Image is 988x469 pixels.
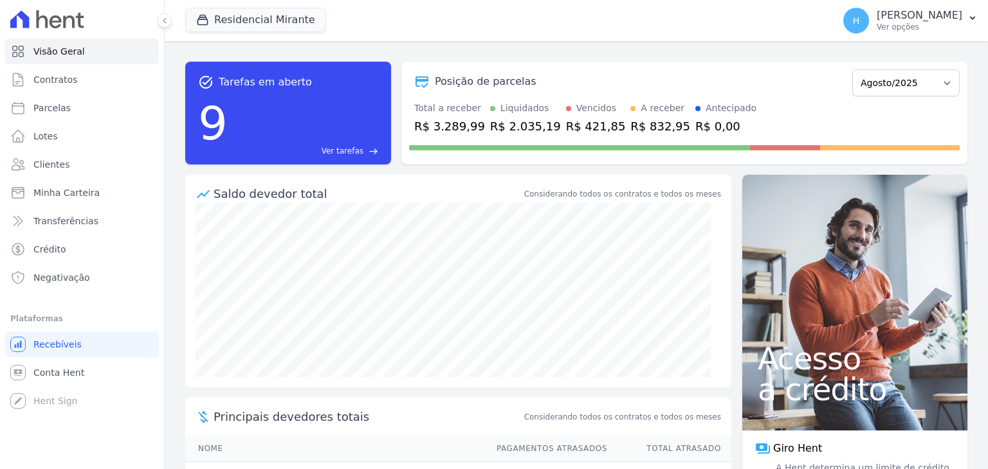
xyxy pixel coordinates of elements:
[214,185,522,202] div: Saldo devedor total
[33,73,77,86] span: Contratos
[5,123,159,149] a: Lotes
[435,74,536,89] div: Posição de parcelas
[566,118,626,135] div: R$ 421,85
[877,9,962,22] p: [PERSON_NAME]
[853,16,860,25] span: H
[33,158,69,171] span: Clientes
[641,102,684,115] div: A receber
[5,152,159,177] a: Clientes
[369,146,378,156] span: east
[5,332,159,357] a: Recebíveis
[185,436,484,462] th: Nome
[706,102,756,115] div: Antecipado
[33,45,85,58] span: Visão Geral
[33,186,100,199] span: Minha Carteira
[773,441,822,456] span: Giro Hent
[5,236,159,262] a: Crédito
[5,180,159,206] a: Minha Carteira
[33,215,98,227] span: Transferências
[630,118,690,135] div: R$ 832,95
[833,3,988,39] button: H [PERSON_NAME] Ver opções
[758,343,952,374] span: Acesso
[758,374,952,405] span: a crédito
[33,338,82,351] span: Recebíveis
[608,436,731,462] th: Total Atrasado
[198,75,214,90] span: task_alt
[695,118,756,135] div: R$ 0,00
[5,67,159,93] a: Contratos
[33,130,58,143] span: Lotes
[414,102,485,115] div: Total a receber
[524,411,721,423] span: Considerando todos os contratos e todos os meses
[219,75,312,90] span: Tarefas em aberto
[33,102,71,114] span: Parcelas
[33,243,66,256] span: Crédito
[33,271,90,284] span: Negativação
[10,311,154,326] div: Plataformas
[490,118,561,135] div: R$ 2.035,19
[5,360,159,385] a: Conta Hent
[414,118,485,135] div: R$ 3.289,99
[5,95,159,121] a: Parcelas
[5,265,159,290] a: Negativação
[484,436,608,462] th: Pagamentos Atrasados
[5,39,159,64] a: Visão Geral
[185,8,326,32] button: Residencial Mirante
[198,90,228,157] div: 9
[214,408,522,425] span: Principais devedores totais
[322,145,363,157] span: Ver tarefas
[33,366,84,379] span: Conta Hent
[877,22,962,32] p: Ver opções
[500,102,549,115] div: Liquidados
[524,188,721,200] div: Considerando todos os contratos e todos os meses
[5,208,159,234] a: Transferências
[576,102,616,115] div: Vencidos
[233,145,378,157] a: Ver tarefas east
